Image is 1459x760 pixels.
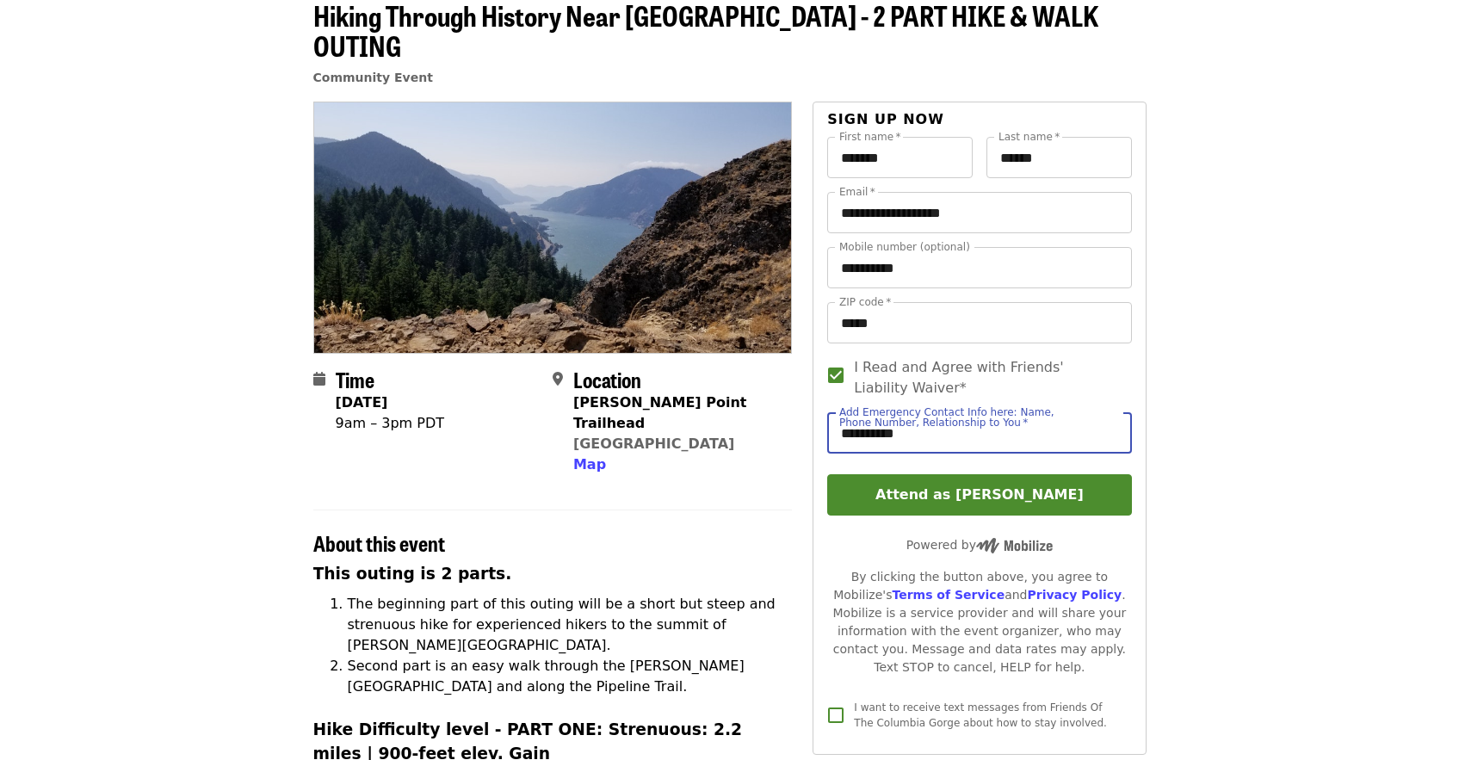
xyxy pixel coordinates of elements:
span: Map [573,456,606,473]
strong: [DATE] [336,394,388,411]
label: Last name [998,132,1060,142]
img: Hiking Through History Near Hood River - 2 PART HIKE & WALK OUTING organized by Friends Of The Co... [314,102,792,352]
img: Powered by Mobilize [976,538,1053,553]
span: I want to receive text messages from Friends Of The Columbia Gorge about how to stay involved. [854,701,1107,729]
span: Location [573,364,641,394]
a: Terms of Service [892,588,1005,602]
i: calendar icon [313,371,325,387]
input: Last name [986,137,1132,178]
input: Add Emergency Contact Info here: Name, Phone Number, Relationship to You [827,412,1131,454]
span: Sign up now [827,111,944,127]
span: I Read and Agree with Friends' Liability Waiver* [854,357,1117,399]
strong: [PERSON_NAME] Point Trailhead [573,394,747,431]
h3: This outing is 2 parts. [313,562,793,586]
li: The beginning part of this outing will be a short but steep and strenuous hike for experienced hi... [348,594,793,656]
span: About this event [313,528,445,558]
label: First name [839,132,901,142]
span: Powered by [906,538,1053,552]
label: Mobile number (optional) [839,242,970,252]
a: Community Event [313,71,433,84]
button: Attend as [PERSON_NAME] [827,474,1131,516]
input: Email [827,192,1131,233]
div: 9am – 3pm PDT [336,413,445,434]
i: map-marker-alt icon [553,371,563,387]
label: ZIP code [839,297,891,307]
input: ZIP code [827,302,1131,343]
div: By clicking the button above, you agree to Mobilize's and . Mobilize is a service provider and wi... [827,568,1131,677]
label: Add Emergency Contact Info here: Name, Phone Number, Relationship to You [839,407,1067,428]
input: First name [827,137,973,178]
li: Second part is an easy walk through the [PERSON_NAME][GEOGRAPHIC_DATA] and along the Pipeline Trail. [348,656,793,697]
a: Privacy Policy [1027,588,1122,602]
a: [GEOGRAPHIC_DATA] [573,436,734,452]
input: Mobile number (optional) [827,247,1131,288]
label: Email [839,187,875,197]
button: Map [573,454,606,475]
span: Time [336,364,374,394]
